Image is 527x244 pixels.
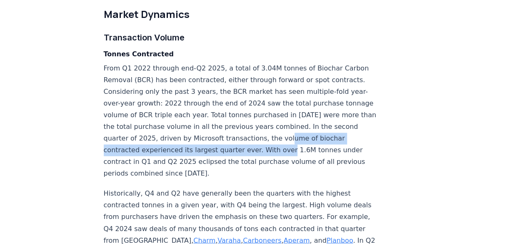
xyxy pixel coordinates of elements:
[104,63,380,179] p: From Q1 2022 through end-Q2 2025, a total of 3.04M tonnes of Biochar Carbon Removal (BCR) has bee...
[327,236,353,244] a: Planboo
[104,31,380,44] h3: Transaction Volume
[104,49,380,59] h4: Tonnes Contracted
[217,236,241,244] a: Varaha
[193,236,215,244] a: Charm
[283,236,310,244] a: Aperam
[243,236,281,244] a: Carboneers
[104,8,380,21] h2: Market Dynamics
